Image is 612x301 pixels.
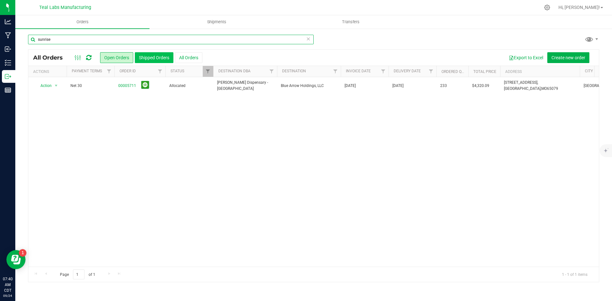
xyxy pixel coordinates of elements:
[55,269,100,279] span: Page of 1
[5,46,11,52] inline-svg: Inbound
[28,35,314,44] input: Search Order ID, Destination, Customer PO...
[73,269,84,279] input: 1
[118,83,136,89] a: 00005711
[5,87,11,93] inline-svg: Reports
[547,52,589,63] button: Create new order
[19,249,26,257] iframe: Resource center unread badge
[3,293,12,298] p: 09/24
[345,83,356,89] span: [DATE]
[330,66,341,77] a: Filter
[33,54,69,61] span: All Orders
[284,15,418,29] a: Transfers
[169,83,209,89] span: Allocated
[473,69,496,74] a: Total Price
[505,52,547,63] button: Export to Excel
[35,81,52,90] span: Action
[346,69,371,73] a: Invoice Date
[557,269,593,279] span: 1 - 1 of 1 items
[472,83,489,89] span: $4,320.09
[547,86,558,91] span: 65079
[426,66,436,77] a: Filter
[39,5,91,10] span: Teal Labs Manufacturing
[266,66,277,77] a: Filter
[135,52,173,63] button: Shipped Orders
[120,69,136,73] a: Order ID
[3,276,12,293] p: 07:40 AM CDT
[281,83,337,89] span: Blue Arrow Holdings, LLC
[171,69,184,73] a: Status
[5,73,11,80] inline-svg: Outbound
[282,69,306,73] a: Destination
[155,66,165,77] a: Filter
[392,83,404,89] span: [DATE]
[33,69,64,74] div: Actions
[6,250,25,269] iframe: Resource center
[149,15,284,29] a: Shipments
[217,80,273,92] span: [PERSON_NAME] Dispensary - [GEOGRAPHIC_DATA]
[541,86,547,91] span: MO
[5,18,11,25] inline-svg: Analytics
[500,66,580,77] th: Address
[306,35,310,43] span: Clear
[504,80,538,85] span: [STREET_ADDRESS],
[504,86,541,91] span: [GEOGRAPHIC_DATA],
[394,69,421,73] a: Delivery Date
[333,19,368,25] span: Transfers
[5,32,11,39] inline-svg: Manufacturing
[68,19,97,25] span: Orders
[100,52,133,63] button: Open Orders
[203,66,213,77] a: Filter
[558,5,600,10] span: Hi, [PERSON_NAME]!
[551,55,585,60] span: Create new order
[104,66,114,77] a: Filter
[199,19,235,25] span: Shipments
[70,83,111,89] span: Net 30
[441,69,466,74] a: Ordered qty
[378,66,389,77] a: Filter
[15,15,149,29] a: Orders
[543,4,551,11] div: Manage settings
[52,81,60,90] span: select
[5,60,11,66] inline-svg: Inventory
[175,52,202,63] button: All Orders
[585,69,593,73] a: City
[440,83,447,89] span: 233
[72,69,102,73] a: Payment Terms
[218,69,251,73] a: Destination DBA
